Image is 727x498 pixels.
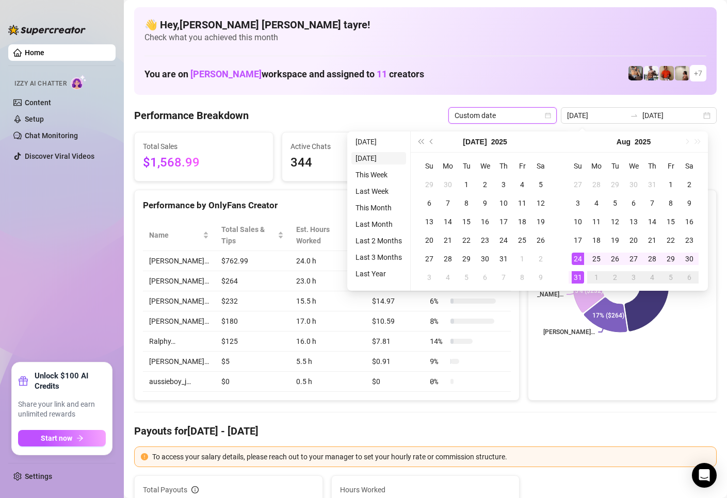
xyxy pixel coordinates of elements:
th: Mo [439,157,457,175]
span: gift [18,376,28,386]
div: 15 [665,215,677,228]
td: 2025-08-09 [680,194,699,212]
div: 3 [423,271,435,284]
div: 7 [442,197,454,209]
td: 2025-07-16 [476,212,494,231]
span: 9 % [430,356,446,367]
div: 8 [665,197,677,209]
span: 344 [290,153,412,173]
td: 2025-08-15 [661,212,680,231]
div: 8 [460,197,473,209]
h4: Performance Breakdown [134,108,249,123]
div: 2 [479,178,491,191]
div: 23 [683,234,696,246]
td: $7.81 [366,331,424,352]
div: 7 [497,271,510,284]
td: 2025-07-28 [587,175,606,194]
td: 2025-07-21 [439,231,457,250]
span: [PERSON_NAME] [190,69,262,79]
div: 2 [683,178,696,191]
div: Est. Hours Worked [296,224,351,246]
li: Last 2 Months [351,235,406,247]
li: Last Year [351,268,406,280]
td: 2025-07-06 [420,194,439,212]
div: 7 [646,197,658,209]
div: 12 [535,197,547,209]
div: 14 [646,215,658,228]
div: 11 [590,215,603,228]
td: $10.59 [366,311,424,331]
div: 17 [572,234,584,246]
div: 30 [442,178,454,191]
td: $232 [215,291,290,311]
td: 2025-09-05 [661,268,680,287]
td: 2025-08-20 [624,231,643,250]
button: Choose a year [491,131,507,152]
span: exclamation-circle [141,453,148,460]
td: 2025-08-03 [420,268,439,287]
td: 5.5 h [290,352,366,372]
td: 2025-08-07 [643,194,661,212]
td: 2025-08-29 [661,250,680,268]
button: Previous month (PageUp) [426,131,438,152]
td: 2025-07-08 [457,194,476,212]
td: 2025-07-19 [531,212,550,231]
td: [PERSON_NAME]… [143,352,215,372]
div: 2 [535,253,547,265]
td: 2025-08-23 [680,231,699,250]
td: 2025-08-24 [569,250,587,268]
div: 20 [423,234,435,246]
td: 2025-07-30 [476,250,494,268]
div: 22 [665,234,677,246]
div: 6 [683,271,696,284]
span: Total Sales [143,141,265,152]
div: 27 [627,253,640,265]
th: Th [494,157,513,175]
td: 2025-08-08 [513,268,531,287]
div: 31 [646,178,658,191]
span: Start now [41,434,72,442]
td: $0.91 [366,352,424,372]
button: Choose a month [463,131,487,152]
li: [DATE] [351,136,406,148]
td: 2025-06-30 [439,175,457,194]
img: Justin [659,66,674,80]
td: $0 [215,372,290,392]
div: 16 [479,215,491,228]
span: Izzy AI Chatter [14,79,67,89]
td: 2025-08-01 [513,250,531,268]
div: Open Intercom Messenger [692,463,717,488]
div: 21 [442,234,454,246]
text: [PERSON_NAME]… [544,328,595,336]
th: Total Sales & Tips [215,220,290,251]
td: 2025-08-19 [606,231,624,250]
td: [PERSON_NAME]… [143,311,215,331]
div: 1 [665,178,677,191]
th: Su [569,157,587,175]
td: 2025-08-02 [531,250,550,268]
td: 2025-07-04 [513,175,531,194]
th: Sa [531,157,550,175]
div: 1 [516,253,528,265]
span: Hours Worked [340,484,511,495]
div: 23 [479,234,491,246]
div: 14 [442,215,454,228]
div: 10 [572,215,584,228]
td: 2025-07-28 [439,250,457,268]
td: 2025-07-10 [494,194,513,212]
td: 0.5 h [290,372,366,392]
td: 2025-07-12 [531,194,550,212]
div: 24 [572,253,584,265]
div: 19 [535,215,547,228]
div: 1 [460,178,473,191]
td: 2025-07-29 [606,175,624,194]
td: 2025-07-11 [513,194,531,212]
span: Name [149,229,201,241]
div: 18 [516,215,528,228]
div: 4 [516,178,528,191]
th: Tu [606,157,624,175]
td: Ralphy… [143,331,215,352]
div: 22 [460,234,473,246]
td: 2025-07-30 [624,175,643,194]
input: Start date [567,110,626,121]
